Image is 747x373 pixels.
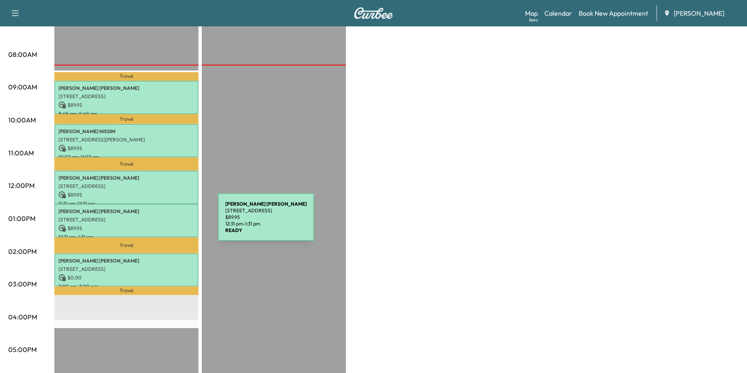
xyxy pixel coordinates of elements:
p: 12:31 pm - 1:31 pm [58,234,194,240]
p: $ 89.95 [58,145,194,152]
p: 08:00AM [8,49,37,59]
p: [PERSON_NAME] [PERSON_NAME] [58,258,194,264]
p: Travel [54,237,198,253]
p: $ 89.95 [58,191,194,199]
p: 02:00PM [8,246,37,256]
p: $ 89.95 [58,101,194,109]
div: Beta [529,17,538,23]
p: [STREET_ADDRESS] [58,183,194,190]
p: 03:00PM [8,279,37,289]
p: 01:00PM [8,213,35,223]
p: [PERSON_NAME] NISSIM [58,128,194,135]
img: Curbee Logo [354,7,393,19]
p: 05:00PM [8,345,37,354]
p: [STREET_ADDRESS] [58,93,194,100]
a: Calendar [544,8,572,18]
p: 10:07 am - 11:07 am [58,154,194,160]
p: [STREET_ADDRESS] [58,266,194,272]
p: Travel [54,114,198,124]
a: Book New Appointment [579,8,648,18]
p: $ 0.00 [58,274,194,282]
p: Travel [54,286,198,295]
p: [PERSON_NAME] [PERSON_NAME] [58,208,194,215]
p: 11:00AM [8,148,34,158]
p: 10:00AM [8,115,36,125]
p: 09:00AM [8,82,37,92]
p: [STREET_ADDRESS] [58,216,194,223]
p: [PERSON_NAME] [PERSON_NAME] [58,85,194,91]
span: [PERSON_NAME] [674,8,724,18]
p: Travel [54,157,198,171]
p: Travel [54,72,198,81]
p: [STREET_ADDRESS][PERSON_NAME] [58,136,194,143]
p: 2:00 pm - 3:00 pm [58,283,194,290]
p: 11:31 am - 12:31 pm [58,200,194,207]
p: 04:00PM [8,312,37,322]
p: $ 89.95 [58,225,194,232]
p: [PERSON_NAME] [PERSON_NAME] [58,175,194,181]
p: 8:49 am - 9:49 am [58,110,194,117]
a: MapBeta [525,8,538,18]
p: 12:00PM [8,181,35,190]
